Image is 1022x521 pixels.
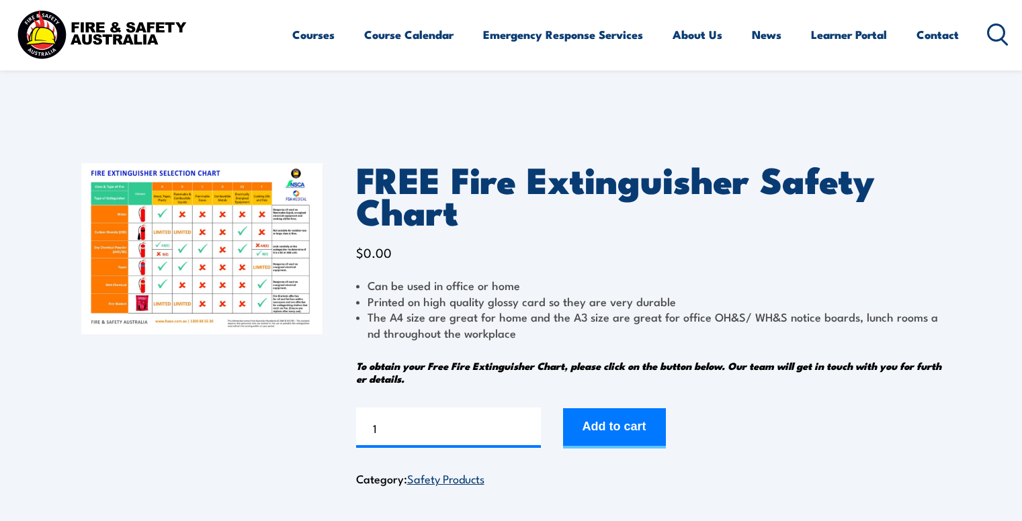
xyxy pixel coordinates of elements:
[563,408,666,448] button: Add to cart
[356,293,941,309] li: Printed on high quality glossy card so they are very durable
[917,17,959,52] a: Contact
[356,163,941,226] h1: FREE Fire Extinguisher Safety Chart
[483,17,643,52] a: Emergency Response Services
[673,17,722,52] a: About Us
[356,277,941,293] li: Can be used in office or home
[811,17,887,52] a: Learner Portal
[356,309,941,340] li: The A4 size are great for home and the A3 size are great for office OH&S/ WH&S notice boards, lun...
[81,163,323,334] img: FREE Fire Extinguisher Safety Chart
[356,358,941,386] em: To obtain your Free Fire Extinguisher Chart, please click on the button below. Our team will get ...
[356,408,541,448] input: Product quantity
[356,243,392,261] bdi: 0.00
[356,470,484,487] span: Category:
[407,470,484,486] a: Safety Products
[752,17,781,52] a: News
[364,17,454,52] a: Course Calendar
[292,17,335,52] a: Courses
[356,243,364,261] span: $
